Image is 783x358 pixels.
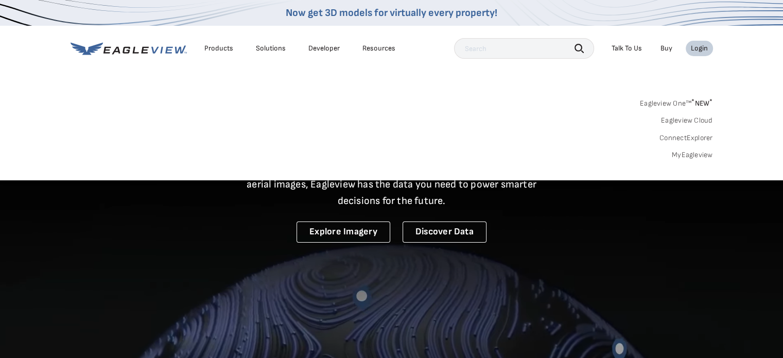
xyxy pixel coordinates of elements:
div: Products [204,44,233,53]
a: Eagleview Cloud [661,116,713,125]
a: Buy [660,44,672,53]
a: Developer [308,44,340,53]
a: MyEagleview [672,150,713,160]
a: Eagleview One™*NEW* [640,96,713,108]
div: Login [691,44,708,53]
div: Resources [362,44,395,53]
span: NEW [691,99,712,108]
div: Talk To Us [612,44,642,53]
p: A new era starts here. Built on more than 3.5 billion high-resolution aerial images, Eagleview ha... [234,160,549,209]
a: ConnectExplorer [659,133,713,143]
a: Explore Imagery [297,221,390,243]
input: Search [454,38,594,59]
div: Solutions [256,44,286,53]
a: Discover Data [403,221,486,243]
a: Now get 3D models for virtually every property! [286,7,497,19]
